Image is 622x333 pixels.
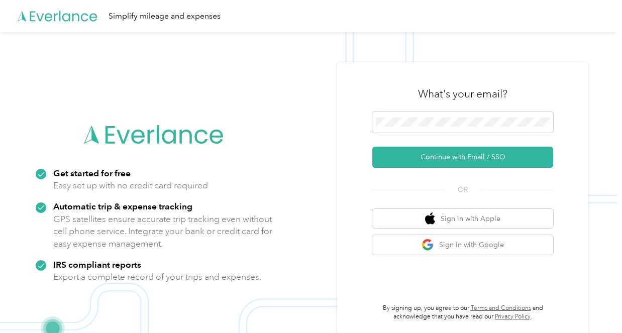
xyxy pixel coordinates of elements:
[372,147,553,168] button: Continue with Email / SSO
[471,304,531,312] a: Terms and Conditions
[53,179,208,192] p: Easy set up with no credit card required
[372,209,553,229] button: apple logoSign in with Apple
[53,201,192,211] strong: Automatic trip & expense tracking
[53,213,273,250] p: GPS satellites ensure accurate trip tracking even without cell phone service. Integrate your bank...
[495,313,531,320] a: Privacy Policy
[372,304,553,321] p: By signing up, you agree to our and acknowledge that you have read our .
[445,184,480,195] span: OR
[109,10,221,23] div: Simplify mileage and expenses
[53,168,131,178] strong: Get started for free
[425,212,435,225] img: apple logo
[422,239,434,251] img: google logo
[372,235,553,255] button: google logoSign in with Google
[53,259,141,270] strong: IRS compliant reports
[418,87,507,101] h3: What's your email?
[53,271,261,283] p: Export a complete record of your trips and expenses.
